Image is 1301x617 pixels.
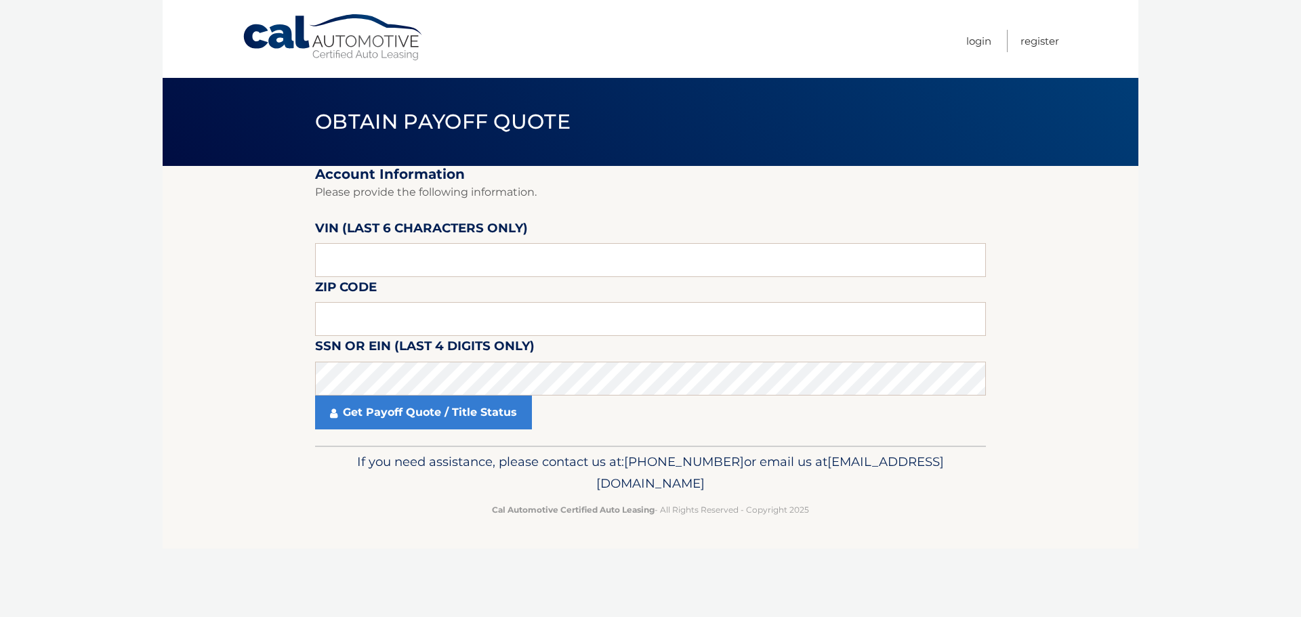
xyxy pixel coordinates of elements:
a: Login [966,30,991,52]
a: Register [1020,30,1059,52]
span: [PHONE_NUMBER] [624,454,744,469]
p: Please provide the following information. [315,183,986,202]
span: Obtain Payoff Quote [315,109,571,134]
a: Get Payoff Quote / Title Status [315,396,532,429]
p: If you need assistance, please contact us at: or email us at [324,451,977,494]
h2: Account Information [315,166,986,183]
label: SSN or EIN (last 4 digits only) [315,336,535,361]
label: VIN (last 6 characters only) [315,218,528,243]
p: - All Rights Reserved - Copyright 2025 [324,503,977,517]
label: Zip Code [315,277,377,302]
a: Cal Automotive [242,14,425,62]
strong: Cal Automotive Certified Auto Leasing [492,505,655,515]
